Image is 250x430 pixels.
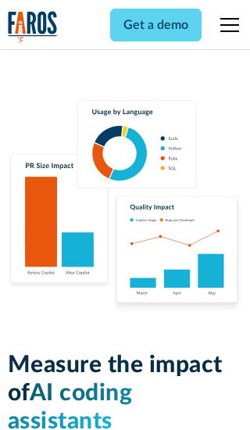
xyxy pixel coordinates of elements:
[8,11,58,43] img: Logo of the analytics and reporting company Faros.
[211,6,242,44] div: menu
[110,9,202,41] a: Get a demo
[8,11,58,43] a: home
[8,100,243,314] img: Charts tracking GitHub Copilot's usage and impact on velocity and quality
